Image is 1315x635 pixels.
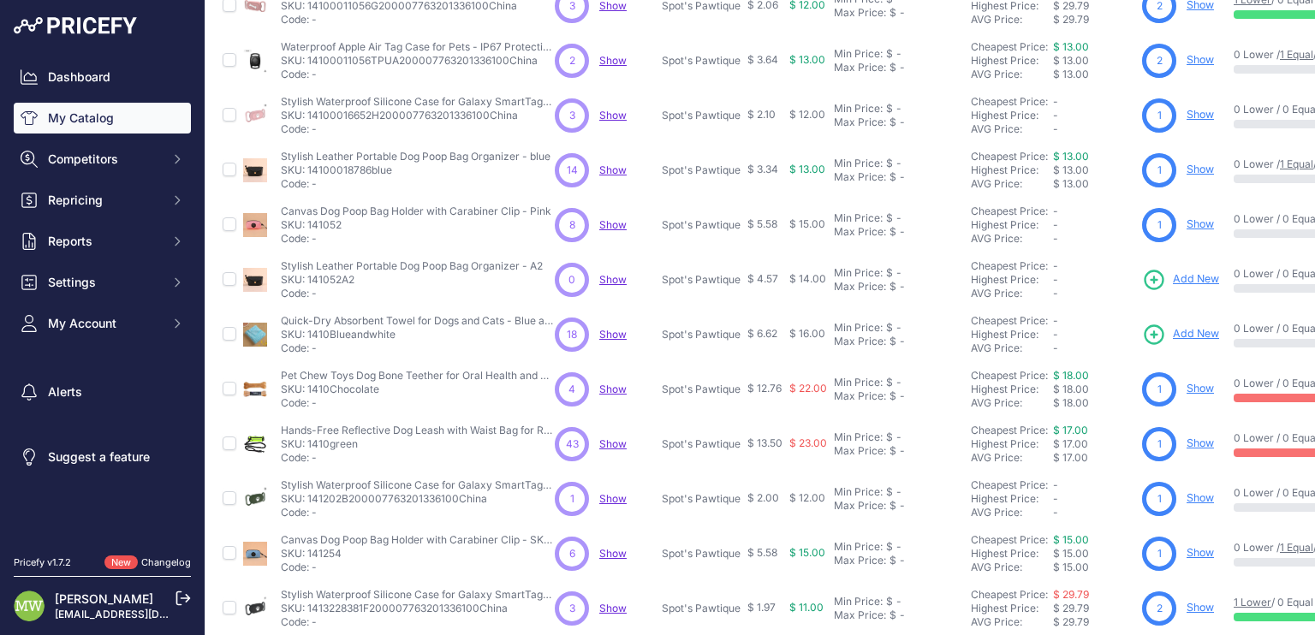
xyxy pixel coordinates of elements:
[281,54,555,68] p: SKU: 14100011056TPUA200007763201336100China
[971,437,1053,451] div: Highest Price:
[1280,157,1313,170] a: 1 Equal
[890,444,896,458] div: $
[14,377,191,407] a: Alerts
[789,491,825,504] span: $ 12.00
[893,266,901,280] div: -
[747,53,778,66] span: $ 3.64
[789,327,825,340] span: $ 16.00
[1053,163,1089,176] span: $ 13.00
[1157,382,1162,397] span: 1
[971,588,1048,601] a: Cheapest Price:
[281,492,555,506] p: SKU: 141202B200007763201336100China
[896,225,905,239] div: -
[1053,451,1135,465] div: $ 17.00
[971,68,1053,81] div: AVG Price:
[281,547,555,561] p: SKU: 141254
[104,555,138,570] span: New
[569,108,575,123] span: 3
[14,308,191,339] button: My Account
[971,177,1053,191] div: AVG Price:
[890,225,896,239] div: $
[1157,546,1162,561] span: 1
[570,491,574,507] span: 1
[14,17,137,34] img: Pricefy Logo
[281,451,555,465] p: Code: -
[567,163,578,178] span: 14
[55,608,234,620] a: [EMAIL_ADDRESS][DOMAIN_NAME]
[599,163,627,176] a: Show
[834,444,886,458] div: Max Price:
[893,157,901,170] div: -
[971,547,1053,561] div: Highest Price:
[886,266,893,280] div: $
[1157,163,1162,178] span: 1
[971,163,1053,177] div: Highest Price:
[662,437,741,451] p: Spot's Pawtique
[1053,109,1058,122] span: -
[834,225,886,239] div: Max Price:
[1053,232,1058,245] span: -
[1187,436,1214,449] a: Show
[971,259,1048,272] a: Cheapest Price:
[789,53,825,66] span: $ 13.00
[1053,547,1089,560] span: $ 15.00
[599,547,627,560] span: Show
[886,376,893,389] div: $
[599,437,627,450] a: Show
[599,602,627,614] a: Show
[662,218,741,232] p: Spot's Pawtique
[789,272,826,285] span: $ 14.00
[747,382,782,395] span: $ 12.76
[662,492,741,506] p: Spot's Pawtique
[281,287,543,300] p: Code: -
[890,554,896,567] div: $
[886,430,893,444] div: $
[834,554,886,567] div: Max Price:
[599,492,627,505] span: Show
[971,95,1048,108] a: Cheapest Price:
[896,280,905,294] div: -
[1187,163,1214,175] a: Show
[599,218,627,231] span: Show
[55,591,153,606] a: [PERSON_NAME]
[789,163,825,175] span: $ 13.00
[834,102,883,116] div: Min Price:
[747,491,779,504] span: $ 2.00
[662,273,741,287] p: Spot's Pawtique
[1053,369,1089,382] a: $ 18.00
[834,280,886,294] div: Max Price:
[896,170,905,184] div: -
[566,436,579,452] span: 43
[971,287,1053,300] div: AVG Price:
[971,478,1048,491] a: Cheapest Price:
[1187,382,1214,395] a: Show
[971,13,1053,27] div: AVG Price:
[834,376,883,389] div: Min Price:
[281,314,555,328] p: Quick-Dry Absorbent Towel for Dogs and Cats - Blue and white
[662,602,741,615] p: Spot's Pawtique
[747,436,782,449] span: $ 13.50
[886,47,893,61] div: $
[971,424,1048,436] a: Cheapest Price:
[1142,323,1219,347] a: Add New
[281,478,555,492] p: Stylish Waterproof Silicone Case for Galaxy SmartTag2 Dog Collar Holder - B / [GEOGRAPHIC_DATA]
[1053,205,1058,217] span: -
[48,151,160,168] span: Competitors
[890,170,896,184] div: $
[1157,108,1162,123] span: 1
[834,485,883,499] div: Min Price:
[1053,150,1089,163] a: $ 13.00
[48,192,160,209] span: Repricing
[281,588,555,602] p: Stylish Waterproof Silicone Case for Galaxy SmartTag2 Dog Collar Holder - F / [GEOGRAPHIC_DATA]
[662,163,741,177] p: Spot's Pawtique
[1053,424,1088,436] a: $ 17.00
[14,62,191,535] nav: Sidebar
[834,116,886,129] div: Max Price:
[1053,561,1135,574] div: $ 15.00
[834,170,886,184] div: Max Price:
[890,61,896,74] div: $
[747,108,776,121] span: $ 2.10
[890,116,896,129] div: $
[834,157,883,170] div: Min Price:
